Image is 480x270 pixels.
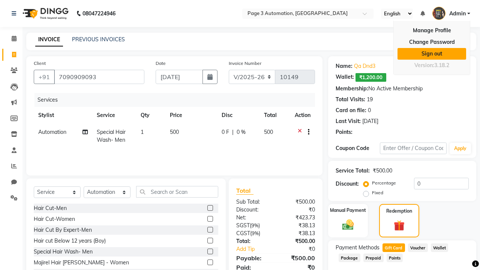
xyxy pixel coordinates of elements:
[336,180,359,188] div: Discount:
[34,237,106,245] div: Hair cut Below 12 years (Boy)
[222,128,229,136] span: 0 F
[330,207,366,214] label: Manual Payment
[382,243,405,252] span: Gift Card
[34,215,75,223] div: Hair Cut-Women
[229,60,261,67] label: Invoice Number
[336,73,354,82] div: Wallet:
[368,106,371,114] div: 0
[367,96,373,103] div: 19
[34,248,93,256] div: Special Hair Wash- Men
[35,33,63,46] a: INVOICE
[156,60,166,67] label: Date
[276,229,321,237] div: ₹38.13
[387,253,403,262] span: Points
[141,129,144,135] span: 1
[336,85,368,93] div: Membership:
[355,73,386,82] span: ₹1,200.00
[336,117,361,125] div: Last Visit:
[97,129,126,143] span: Special Hair Wash- Men
[373,167,392,175] div: ₹500.00
[362,117,378,125] div: [DATE]
[231,198,276,206] div: Sub Total:
[264,129,273,135] span: 500
[372,189,383,196] label: Fixed
[34,93,321,107] div: Services
[34,226,92,234] div: Hair Cut By Expert-Men
[251,222,258,228] span: 9%
[380,142,447,154] input: Enter Offer / Coupon Code
[390,219,408,232] img: _gift.svg
[336,167,370,175] div: Service Total:
[34,204,67,212] div: Hair Cut-Men
[336,128,352,136] div: Points:
[408,243,428,252] span: Voucher
[34,259,129,267] div: Majirel Hair [PERSON_NAME] - Women
[397,36,466,48] a: Change Password
[397,60,466,71] div: Version:3.18.2
[449,10,466,18] span: Admin
[34,70,55,84] button: +91
[432,7,445,20] img: Admin
[363,253,384,262] span: Prepaid
[92,107,136,124] th: Service
[372,180,396,186] label: Percentage
[136,186,218,198] input: Search or Scan
[231,237,276,245] div: Total:
[290,107,315,124] th: Action
[276,237,321,245] div: ₹500.00
[19,3,70,24] img: logo
[72,36,125,43] a: PREVIOUS INVOICES
[237,128,246,136] span: 0 %
[354,62,375,70] a: Qa Dnd3
[397,25,466,36] a: Manage Profile
[276,214,321,222] div: ₹423.73
[231,222,276,229] div: ( )
[283,245,321,253] div: ₹0
[34,60,46,67] label: Client
[231,206,276,214] div: Discount:
[339,253,360,262] span: Package
[259,107,290,124] th: Total
[276,253,321,262] div: ₹500.00
[276,206,321,214] div: ₹0
[386,208,412,214] label: Redemption
[236,222,250,229] span: SGST
[231,214,276,222] div: Net:
[397,48,466,60] a: Sign out
[431,243,448,252] span: Wallet
[170,129,179,135] span: 500
[136,107,165,124] th: Qty
[276,222,321,229] div: ₹38.13
[231,253,276,262] div: Payable:
[252,230,259,236] span: 9%
[82,3,115,24] b: 08047224946
[232,128,234,136] span: |
[336,62,352,70] div: Name:
[34,107,92,124] th: Stylist
[231,245,283,253] a: Add Tip
[231,229,276,237] div: ( )
[336,106,366,114] div: Card on file:
[336,96,365,103] div: Total Visits:
[165,107,217,124] th: Price
[336,244,379,252] span: Payment Methods
[236,187,253,195] span: Total
[450,143,471,154] button: Apply
[276,198,321,206] div: ₹500.00
[336,144,380,152] div: Coupon Code
[336,85,469,93] div: No Active Membership
[217,107,259,124] th: Disc
[339,218,357,231] img: _cash.svg
[236,230,250,237] span: CGST
[54,70,144,84] input: Search by Name/Mobile/Email/Code
[38,129,66,135] span: Automation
